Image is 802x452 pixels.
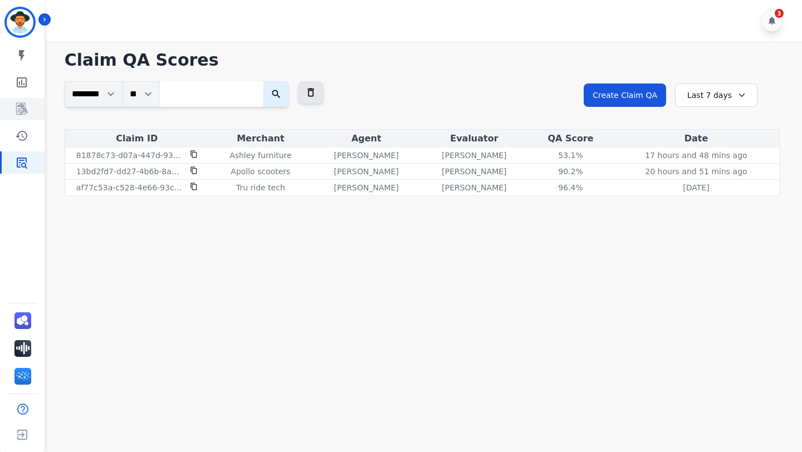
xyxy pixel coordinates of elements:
div: Claim ID [67,132,207,145]
p: af77c53a-c528-4e66-93cd-a1c11a97e66c [76,182,183,193]
div: 53.1% [546,150,596,161]
p: 13bd2fd7-dd27-4b6b-8aa8-b1989a021401 [76,166,183,177]
div: QA Score [530,132,611,145]
p: [PERSON_NAME] [334,150,399,161]
img: Bordered avatar [7,9,33,36]
p: Tru ride tech [236,182,285,193]
p: Ashley furniture [229,150,291,161]
p: 20 hours and 51 mins ago [645,166,747,177]
p: [PERSON_NAME] [442,182,506,193]
div: 3 [775,9,784,18]
div: Evaluator [423,132,526,145]
p: Apollo scooters [231,166,290,177]
div: Date [615,132,777,145]
p: 17 hours and 48 mins ago [645,150,747,161]
div: 90.2% [546,166,596,177]
div: Agent [315,132,418,145]
p: [PERSON_NAME] [334,182,399,193]
p: 81878c73-d07a-447d-9322-f48ec1b9bbbe [76,150,183,161]
p: [PERSON_NAME] [334,166,399,177]
h1: Claim QA Scores [65,50,780,70]
button: Create Claim QA [584,83,666,107]
div: Merchant [211,132,310,145]
p: [PERSON_NAME] [442,150,506,161]
p: [DATE] [683,182,709,193]
div: 96.4% [546,182,596,193]
div: Last 7 days [675,83,757,107]
p: [PERSON_NAME] [442,166,506,177]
